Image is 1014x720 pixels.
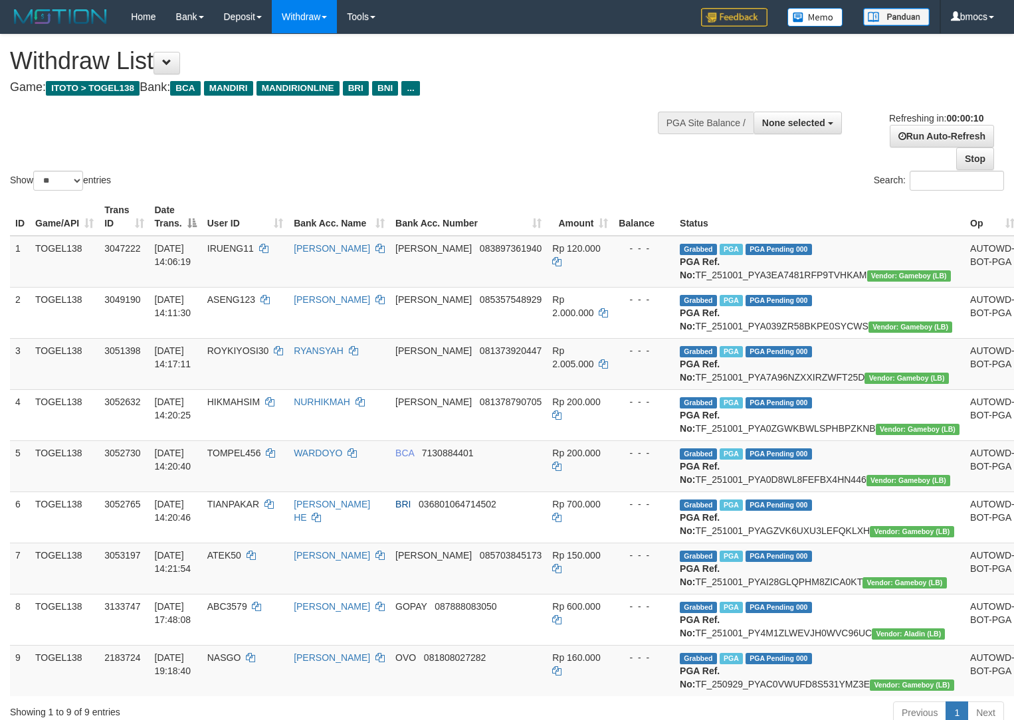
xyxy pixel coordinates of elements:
[658,112,754,134] div: PGA Site Balance /
[30,645,99,696] td: TOGEL138
[10,338,30,389] td: 3
[746,602,812,613] span: PGA Pending
[956,147,994,170] a: Stop
[104,397,141,407] span: 3052632
[876,424,960,435] span: Vendor URL: https://dashboard.q2checkout.com/secure
[104,345,141,356] span: 3051398
[674,492,965,543] td: TF_251001_PYAGZVK6UXU3LEFQKLXH
[207,243,254,254] span: IRUENG11
[552,601,600,612] span: Rp 600.000
[720,653,743,664] span: Marked by bmocs
[480,550,542,561] span: Copy 085703845173 to clipboard
[104,601,141,612] span: 3133747
[680,256,720,280] b: PGA Ref. No:
[10,700,413,719] div: Showing 1 to 9 of 9 entries
[10,645,30,696] td: 9
[30,543,99,594] td: TOGEL138
[910,171,1004,191] input: Search:
[619,293,669,306] div: - - -
[155,243,191,267] span: [DATE] 14:06:19
[870,526,954,537] span: Vendor URL: https://dashboard.q2checkout.com/secure
[256,81,340,96] span: MANDIRIONLINE
[552,345,593,369] span: Rp 2.005.000
[30,389,99,440] td: TOGEL138
[547,198,613,236] th: Amount: activate to sort column ascending
[10,543,30,594] td: 7
[30,236,99,288] td: TOGEL138
[46,81,140,96] span: ITOTO > TOGEL138
[395,652,416,663] span: OVO
[155,601,191,625] span: [DATE] 17:48:08
[10,81,662,94] h4: Game: Bank:
[552,243,600,254] span: Rp 120.000
[872,628,945,640] span: Vendor URL: https://dashboard.q2checkout.com/secure
[619,242,669,255] div: - - -
[207,601,247,612] span: ABC3579
[435,601,496,612] span: Copy 087888083050 to clipboard
[552,499,600,509] span: Rp 700.000
[746,551,812,562] span: PGA Pending
[552,294,593,318] span: Rp 2.000.000
[680,410,720,434] b: PGA Ref. No:
[155,499,191,523] span: [DATE] 14:20:46
[30,440,99,492] td: TOGEL138
[746,346,812,357] span: PGA Pending
[294,499,370,523] a: [PERSON_NAME] HE
[674,594,965,645] td: TF_251001_PY4M1ZLWEVJH0WVC96UC
[395,499,411,509] span: BRI
[104,294,141,305] span: 3049190
[680,448,717,460] span: Grabbed
[207,499,259,509] span: TIANPAKAR
[680,551,717,562] span: Grabbed
[390,198,547,236] th: Bank Acc. Number: activate to sort column ascending
[674,389,965,440] td: TF_251001_PYA0ZGWKBWLSPHBPZKNB
[395,550,472,561] span: [PERSON_NAME]
[720,244,743,255] span: Marked by bmocs
[680,359,720,383] b: PGA Ref. No:
[294,397,350,407] a: NURHIKMAH
[207,397,260,407] span: HIKMAHSIM
[10,492,30,543] td: 6
[890,125,994,147] a: Run Auto-Refresh
[720,602,743,613] span: Marked by bmocs
[680,614,720,638] b: PGA Ref. No:
[866,475,950,486] span: Vendor URL: https://dashboard.q2checkout.com/secure
[104,550,141,561] span: 3053197
[680,512,720,536] b: PGA Ref. No:
[720,551,743,562] span: Marked by bmocs
[30,198,99,236] th: Game/API: activate to sort column ascending
[619,446,669,460] div: - - -
[30,338,99,389] td: TOGEL138
[419,499,496,509] span: Copy 036801064714502 to clipboard
[294,345,344,356] a: RYANSYAH
[480,345,542,356] span: Copy 081373920447 to clipboard
[170,81,200,96] span: BCA
[99,198,149,236] th: Trans ID: activate to sort column ascending
[294,652,370,663] a: [PERSON_NAME]
[155,345,191,369] span: [DATE] 14:17:11
[746,499,812,511] span: PGA Pending
[480,243,542,254] span: Copy 083897361940 to clipboard
[619,600,669,613] div: - - -
[343,81,369,96] span: BRI
[720,346,743,357] span: Marked by bmocs
[746,295,812,306] span: PGA Pending
[680,653,717,664] span: Grabbed
[155,294,191,318] span: [DATE] 14:11:30
[294,601,370,612] a: [PERSON_NAME]
[150,198,202,236] th: Date Trans.: activate to sort column descending
[155,550,191,574] span: [DATE] 14:21:54
[10,236,30,288] td: 1
[30,492,99,543] td: TOGEL138
[424,652,486,663] span: Copy 081808027282 to clipboard
[680,499,717,511] span: Grabbed
[10,440,30,492] td: 5
[395,601,427,612] span: GOPAY
[619,344,669,357] div: - - -
[552,550,600,561] span: Rp 150.000
[204,81,253,96] span: MANDIRI
[422,448,474,458] span: Copy 7130884401 to clipboard
[680,563,720,587] b: PGA Ref. No:
[104,652,141,663] span: 2183724
[207,294,255,305] span: ASENG123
